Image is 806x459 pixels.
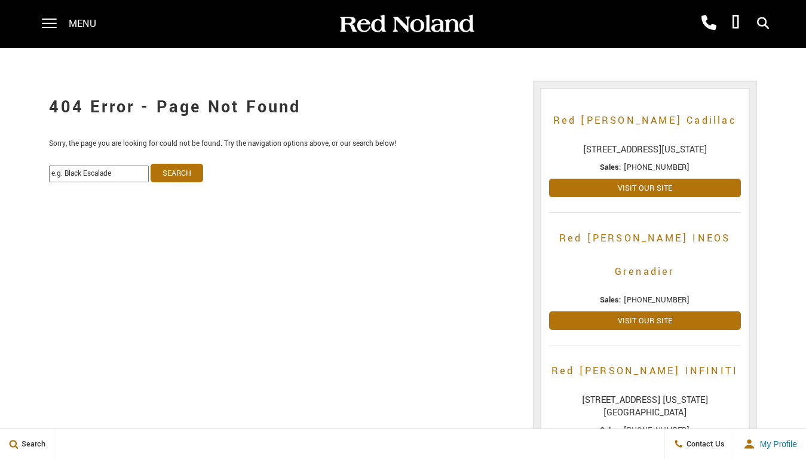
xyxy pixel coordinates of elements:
span: [PHONE_NUMBER] [624,162,689,173]
a: Visit Our Site [549,179,741,197]
span: Search [19,439,45,449]
img: Red Noland Auto Group [338,14,475,35]
strong: Sales: [600,295,621,305]
button: Open user profile menu [734,429,806,459]
span: My Profile [755,439,797,449]
input: Search [151,164,203,182]
span: [PHONE_NUMBER] [624,425,689,436]
span: [STREET_ADDRESS] [US_STATE][GEOGRAPHIC_DATA] [549,394,741,419]
input: e.g. Black Escalade [49,166,149,182]
a: Red [PERSON_NAME] INEOS Grenadier [549,222,741,289]
span: [STREET_ADDRESS][US_STATE] [549,143,741,156]
div: Sorry, the page you are looking for could not be found. Try the navigation options above, or our ... [40,72,523,188]
a: Visit Our Site [549,311,741,330]
h1: 404 Error - Page Not Found [49,84,514,131]
a: Red [PERSON_NAME] Cadillac [549,104,741,137]
span: Contact Us [684,439,725,449]
strong: Sales: [600,162,621,173]
span: [PHONE_NUMBER] [624,295,689,305]
strong: Sales: [600,425,621,436]
a: Red [PERSON_NAME] INFINITI [549,354,741,388]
